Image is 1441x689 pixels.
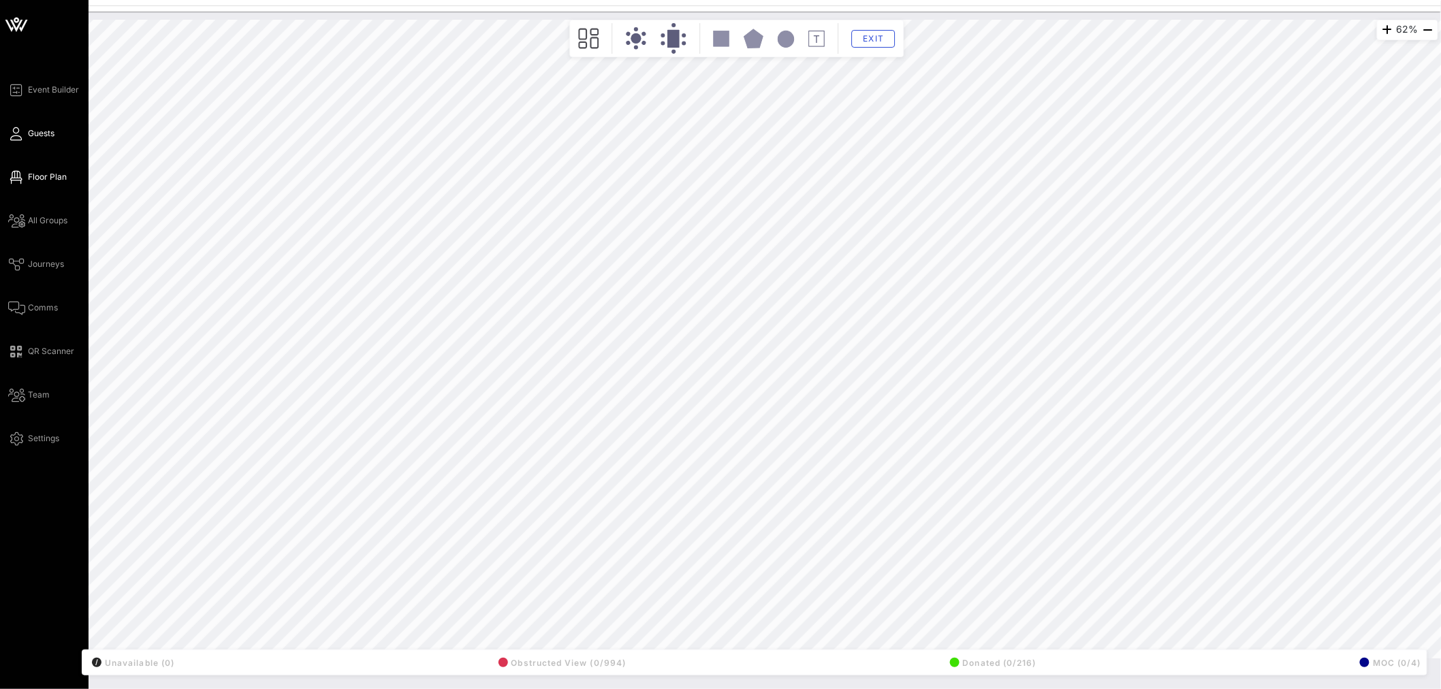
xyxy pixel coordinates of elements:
[8,82,79,98] a: Event Builder
[8,300,58,316] a: Comms
[28,127,54,140] span: Guests
[28,432,59,445] span: Settings
[28,389,50,401] span: Team
[28,214,67,227] span: All Groups
[861,33,887,44] span: Exit
[28,345,74,357] span: QR Scanner
[1377,20,1438,40] div: 62%
[8,169,67,185] a: Floor Plan
[8,430,59,447] a: Settings
[28,84,79,96] span: Event Builder
[28,258,64,270] span: Journeys
[8,343,74,359] a: QR Scanner
[8,387,50,403] a: Team
[28,302,58,314] span: Comms
[8,125,54,142] a: Guests
[8,256,64,272] a: Journeys
[852,30,896,48] button: Exit
[28,171,67,183] span: Floor Plan
[8,212,67,229] a: All Groups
